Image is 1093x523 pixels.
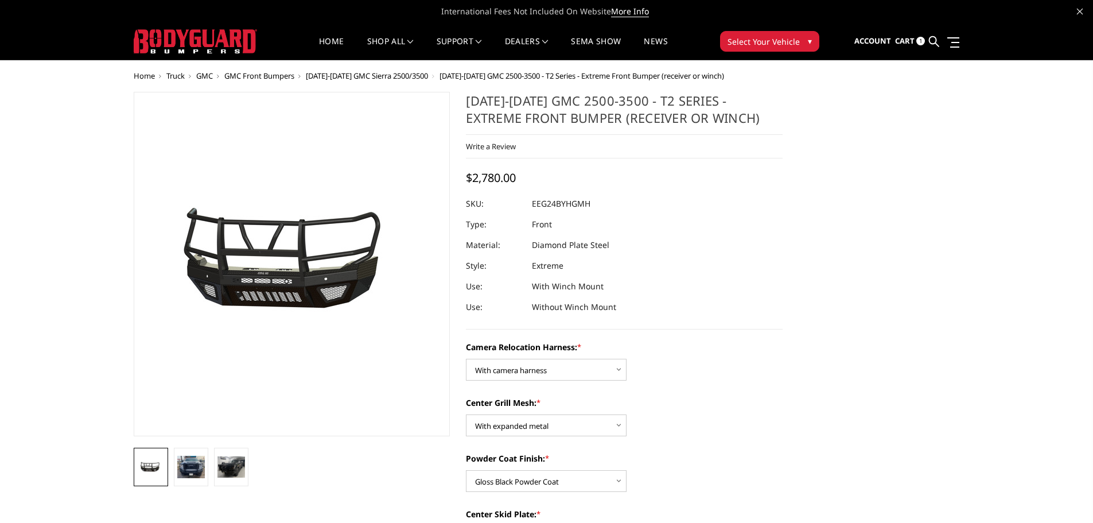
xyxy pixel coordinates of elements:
[532,214,552,235] dd: Front
[571,37,621,60] a: SEMA Show
[319,37,344,60] a: Home
[137,461,165,474] img: 2024-2025 GMC 2500-3500 - T2 Series - Extreme Front Bumper (receiver or winch)
[196,71,213,81] a: GMC
[306,71,428,81] a: [DATE]-[DATE] GMC Sierra 2500/3500
[854,36,891,46] span: Account
[367,37,414,60] a: shop all
[466,255,523,276] dt: Style:
[177,456,205,478] img: 2024-2025 GMC 2500-3500 - T2 Series - Extreme Front Bumper (receiver or winch)
[466,92,783,135] h1: [DATE]-[DATE] GMC 2500-3500 - T2 Series - Extreme Front Bumper (receiver or winch)
[466,297,523,317] dt: Use:
[466,452,783,464] label: Powder Coat Finish:
[532,255,563,276] dd: Extreme
[895,26,925,57] a: Cart 1
[532,235,609,255] dd: Diamond Plate Steel
[466,141,516,152] a: Write a Review
[437,37,482,60] a: Support
[466,397,783,409] label: Center Grill Mesh:
[466,276,523,297] dt: Use:
[611,6,649,17] a: More Info
[505,37,549,60] a: Dealers
[466,193,523,214] dt: SKU:
[895,36,915,46] span: Cart
[134,71,155,81] a: Home
[217,456,245,478] img: 2024-2025 GMC 2500-3500 - T2 Series - Extreme Front Bumper (receiver or winch)
[916,37,925,45] span: 1
[808,35,812,47] span: ▾
[134,92,450,436] a: 2024-2025 GMC 2500-3500 - T2 Series - Extreme Front Bumper (receiver or winch)
[466,170,516,185] span: $2,780.00
[854,26,891,57] a: Account
[466,235,523,255] dt: Material:
[224,71,294,81] a: GMC Front Bumpers
[720,31,819,52] button: Select Your Vehicle
[439,71,724,81] span: [DATE]-[DATE] GMC 2500-3500 - T2 Series - Extreme Front Bumper (receiver or winch)
[166,71,185,81] a: Truck
[532,276,604,297] dd: With Winch Mount
[532,193,590,214] dd: EEG24BYHGMH
[644,37,667,60] a: News
[728,36,800,48] span: Select Your Vehicle
[466,341,783,353] label: Camera Relocation Harness:
[466,508,783,520] label: Center Skid Plate:
[466,214,523,235] dt: Type:
[532,297,616,317] dd: Without Winch Mount
[134,29,257,53] img: BODYGUARD BUMPERS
